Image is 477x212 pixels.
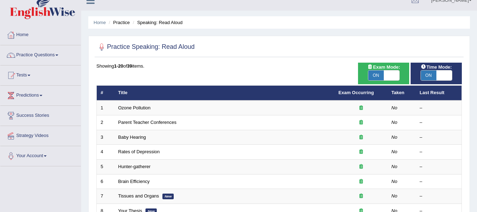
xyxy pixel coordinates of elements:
div: Exam occurring question [339,105,384,111]
li: Practice [107,19,130,26]
a: Ozone Pollution [118,105,151,110]
em: No [392,120,398,125]
a: Predictions [0,86,81,103]
div: – [420,119,458,126]
span: ON [368,70,384,80]
td: 7 [97,189,114,204]
th: Last Result [416,86,462,101]
div: – [420,134,458,141]
th: Title [114,86,335,101]
span: ON [421,70,436,80]
div: – [420,105,458,111]
th: # [97,86,114,101]
div: – [420,193,458,200]
th: Taken [388,86,416,101]
a: Brain Efficiency [118,179,150,184]
span: Exam Mode: [364,63,403,71]
div: – [420,178,458,185]
b: 39 [127,63,132,69]
a: Tissues and Organs [118,193,159,199]
td: 2 [97,115,114,130]
em: No [392,179,398,184]
td: 4 [97,145,114,160]
a: Parent Teacher Conferences [118,120,177,125]
a: Baby Hearing [118,134,146,140]
em: No [392,193,398,199]
em: No [392,164,398,169]
em: No [392,149,398,154]
a: Practice Questions [0,45,81,63]
a: Your Account [0,146,81,164]
a: Home [0,25,81,43]
td: 5 [97,160,114,174]
em: New [162,194,174,199]
td: 6 [97,174,114,189]
div: Exam occurring question [339,134,384,141]
div: Exam occurring question [339,119,384,126]
a: Home [94,20,106,25]
h2: Practice Speaking: Read Aloud [96,42,195,52]
td: 1 [97,101,114,115]
div: Exam occurring question [339,164,384,170]
b: 1-20 [114,63,123,69]
a: Rates of Depression [118,149,160,154]
td: 3 [97,130,114,145]
div: Exam occurring question [339,178,384,185]
div: Exam occurring question [339,193,384,200]
a: Strategy Videos [0,126,81,144]
span: Time Mode: [418,63,455,71]
div: Showing of items. [96,63,462,69]
div: Exam occurring question [339,149,384,155]
div: Show exams occurring in exams [358,63,409,84]
em: No [392,134,398,140]
a: Tests [0,65,81,83]
em: No [392,105,398,110]
div: – [420,164,458,170]
li: Speaking: Read Aloud [131,19,183,26]
div: – [420,149,458,155]
a: Exam Occurring [339,90,374,95]
a: Success Stories [0,106,81,124]
a: Hunter-gatherer [118,164,151,169]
